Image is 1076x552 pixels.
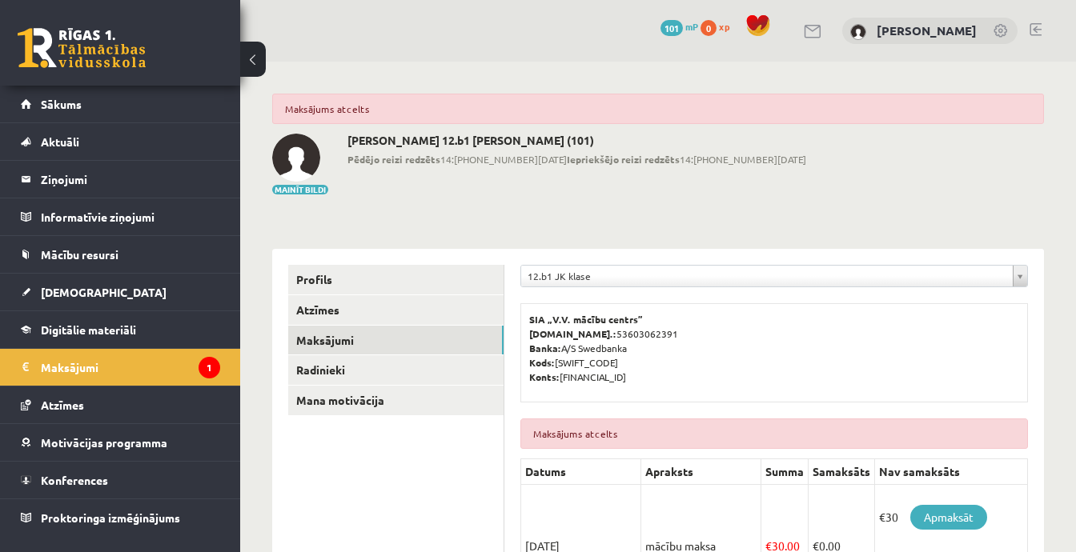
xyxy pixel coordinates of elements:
span: 14:[PHONE_NUMBER][DATE] 14:[PHONE_NUMBER][DATE] [347,152,806,166]
span: Proktoringa izmēģinājums [41,510,180,525]
a: Informatīvie ziņojumi [21,198,220,235]
a: Aktuāli [21,123,220,160]
a: Proktoringa izmēģinājums [21,499,220,536]
a: Maksājumi [288,326,504,355]
span: 12.b1 JK klase [528,266,1006,286]
b: Kods: [529,356,555,369]
a: [PERSON_NAME] [877,22,977,38]
a: Digitālie materiāli [21,311,220,348]
a: Maksājumi1 [21,349,220,386]
b: Konts: [529,370,560,383]
span: mP [685,20,698,33]
div: Maksājums atcelts [272,94,1044,124]
a: Mācību resursi [21,236,220,273]
a: 12.b1 JK klase [521,266,1027,286]
b: Iepriekšējo reizi redzēts [567,153,680,166]
a: Sākums [21,86,220,122]
span: [DEMOGRAPHIC_DATA] [41,285,167,299]
a: [DEMOGRAPHIC_DATA] [21,274,220,310]
a: Profils [288,265,504,294]
b: [DOMAIN_NAME].: [529,327,616,340]
a: 101 mP [660,20,698,33]
span: Motivācijas programma [41,435,167,450]
a: Konferences [21,462,220,498]
i: 1 [199,357,220,378]
span: 0 [701,20,717,36]
b: Banka: [529,342,561,354]
legend: Informatīvie ziņojumi [41,198,220,235]
a: Atzīmes [21,386,220,423]
legend: Ziņojumi [41,161,220,198]
span: Mācību resursi [41,247,118,262]
img: Samanta Bogdane [850,24,866,40]
th: Summa [761,459,809,485]
a: Atzīmes [288,295,504,325]
th: Datums [521,459,641,485]
b: SIA „V.V. mācību centrs” [529,313,644,326]
span: Aktuāli [41,134,79,149]
th: Apraksts [641,459,761,485]
div: Maksājums atcelts [520,418,1028,449]
a: Apmaksāt [910,505,987,530]
span: 101 [660,20,683,36]
a: Mana motivācija [288,386,504,415]
a: Radinieki [288,355,504,385]
a: Rīgas 1. Tālmācības vidusskola [18,28,146,68]
legend: Maksājumi [41,349,220,386]
a: Motivācijas programma [21,424,220,461]
a: 0 xp [701,20,737,33]
span: Atzīmes [41,398,84,412]
a: Ziņojumi [21,161,220,198]
h2: [PERSON_NAME] 12.b1 [PERSON_NAME] (101) [347,134,806,147]
span: xp [719,20,729,33]
img: Samanta Bogdane [272,134,320,182]
span: Sākums [41,97,82,111]
button: Mainīt bildi [272,185,328,194]
th: Nav samaksāts [875,459,1028,485]
span: Digitālie materiāli [41,322,136,337]
b: Pēdējo reizi redzēts [347,153,440,166]
span: Konferences [41,473,108,487]
th: Samaksāts [809,459,875,485]
p: 53603062391 A/S Swedbanka [SWIFT_CODE] [FINANCIAL_ID] [529,312,1019,384]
